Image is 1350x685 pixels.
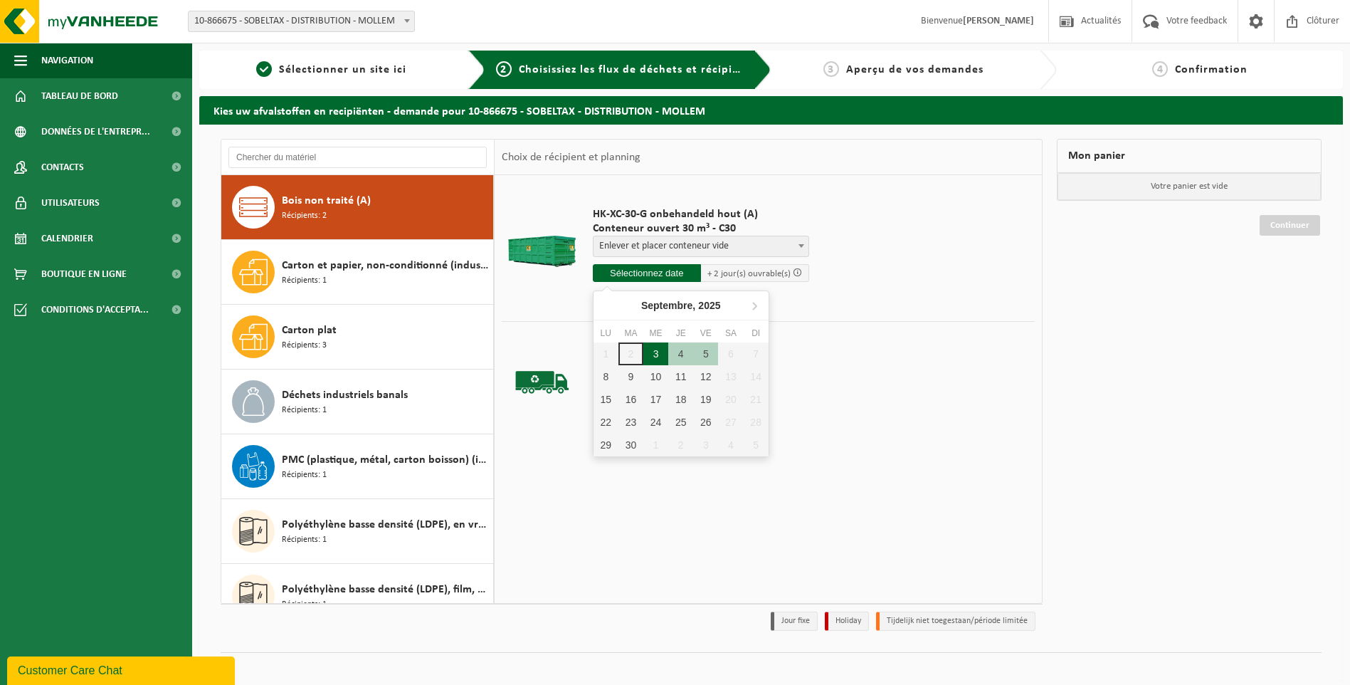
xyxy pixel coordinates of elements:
[668,388,693,411] div: 18
[876,612,1035,631] li: Tijdelijk niet toegestaan/période limitée
[1175,64,1248,75] span: Confirmation
[282,469,327,482] span: Récipients: 1
[698,300,720,310] i: 2025
[206,61,457,78] a: 1Sélectionner un site ici
[718,326,743,340] div: Sa
[41,292,149,328] span: Conditions d'accepta...
[668,434,693,456] div: 2
[668,342,693,365] div: 4
[594,326,618,340] div: Lu
[618,411,643,434] div: 23
[1152,61,1168,77] span: 4
[188,11,415,32] span: 10-866675 - SOBELTAX - DISTRIBUTION - MOLLEM
[668,365,693,388] div: 11
[693,365,718,388] div: 12
[221,499,494,564] button: Polyéthylène basse densité (LDPE), en vrac, naturel/coloré (80/20) Récipients: 1
[282,533,327,547] span: Récipients: 1
[41,256,127,292] span: Boutique en ligne
[594,434,618,456] div: 29
[199,96,1343,124] h2: Kies uw afvalstoffen en recipiënten - demande pour 10-866675 - SOBELTAX - DISTRIBUTION - MOLLEM
[282,598,327,612] span: Récipients: 1
[282,404,327,417] span: Récipients: 1
[963,16,1034,26] strong: [PERSON_NAME]
[1260,215,1320,236] a: Continuer
[643,434,668,456] div: 1
[593,207,809,221] span: HK-XC-30-G onbehandeld hout (A)
[593,236,809,257] span: Enlever et placer conteneur vide
[744,326,769,340] div: Di
[643,411,668,434] div: 24
[41,221,93,256] span: Calendrier
[282,209,327,223] span: Récipients: 2
[618,434,643,456] div: 30
[282,257,490,274] span: Carton et papier, non-conditionné (industriel)
[668,326,693,340] div: Je
[282,516,490,533] span: Polyéthylène basse densité (LDPE), en vrac, naturel/coloré (80/20)
[643,365,668,388] div: 10
[823,61,839,77] span: 3
[618,388,643,411] div: 16
[594,411,618,434] div: 22
[1057,139,1322,173] div: Mon panier
[282,581,490,598] span: Polyéthylène basse densité (LDPE), film, en vrac, naturel
[643,388,668,411] div: 17
[7,654,238,685] iframe: chat widget
[41,150,84,185] span: Contacts
[1058,173,1321,200] p: Votre panier est vide
[771,612,818,631] li: Jour fixe
[594,365,618,388] div: 8
[846,64,984,75] span: Aperçu de vos demandes
[228,147,487,168] input: Chercher du matériel
[693,411,718,434] div: 26
[282,274,327,288] span: Récipients: 1
[189,11,414,31] span: 10-866675 - SOBELTAX - DISTRIBUTION - MOLLEM
[643,326,668,340] div: Me
[41,78,118,114] span: Tableau de bord
[594,388,618,411] div: 15
[279,64,406,75] span: Sélectionner un site ici
[643,342,668,365] div: 3
[221,370,494,434] button: Déchets industriels banals Récipients: 1
[41,185,100,221] span: Utilisateurs
[593,264,701,282] input: Sélectionnez date
[593,221,809,236] span: Conteneur ouvert 30 m³ - C30
[825,612,869,631] li: Holiday
[41,114,150,150] span: Données de l'entrepr...
[221,240,494,305] button: Carton et papier, non-conditionné (industriel) Récipients: 1
[282,322,337,339] span: Carton plat
[519,64,756,75] span: Choisissiez les flux de déchets et récipients
[495,140,648,175] div: Choix de récipient et planning
[707,269,791,278] span: + 2 jour(s) ouvrable(s)
[693,326,718,340] div: Ve
[221,175,494,240] button: Bois non traité (A) Récipients: 2
[693,434,718,456] div: 3
[282,451,490,469] span: PMC (plastique, métal, carton boisson) (industriel)
[618,365,643,388] div: 9
[618,326,643,340] div: Ma
[41,43,93,78] span: Navigation
[496,61,512,77] span: 2
[282,339,327,352] span: Récipients: 3
[221,434,494,499] button: PMC (plastique, métal, carton boisson) (industriel) Récipients: 1
[221,305,494,370] button: Carton plat Récipients: 3
[256,61,272,77] span: 1
[693,388,718,411] div: 19
[282,192,371,209] span: Bois non traité (A)
[668,411,693,434] div: 25
[282,387,408,404] span: Déchets industriels banals
[636,294,727,317] div: Septembre,
[594,236,808,256] span: Enlever et placer conteneur vide
[693,342,718,365] div: 5
[221,564,494,628] button: Polyéthylène basse densité (LDPE), film, en vrac, naturel Récipients: 1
